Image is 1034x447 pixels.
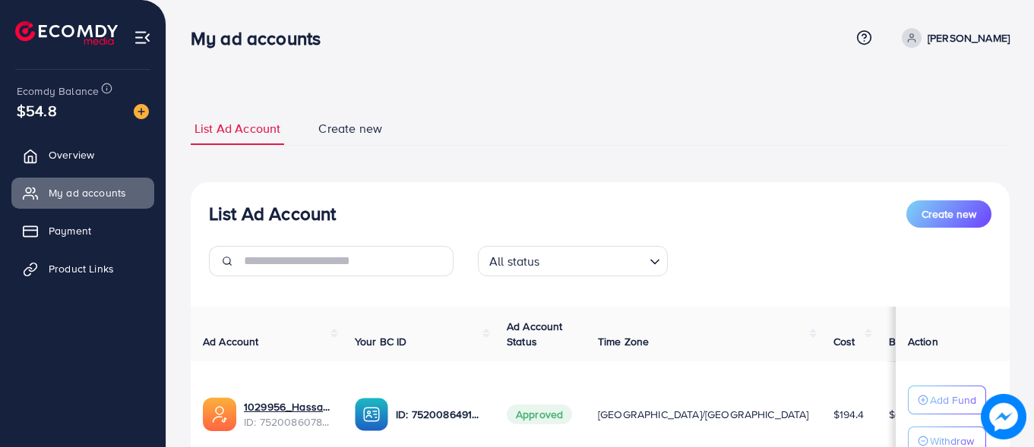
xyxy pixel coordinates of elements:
span: Product Links [49,261,114,276]
span: ID: 7520086078024515591 [244,414,330,430]
span: Your BC ID [355,334,407,349]
img: menu [134,29,151,46]
img: ic-ads-acc.e4c84228.svg [203,398,236,431]
span: My ad accounts [49,185,126,200]
input: Search for option [545,247,643,272]
div: Search for option [478,246,668,276]
a: Overview [11,140,154,170]
span: Cost [833,334,855,349]
span: [GEOGRAPHIC_DATA]/[GEOGRAPHIC_DATA] [598,407,809,422]
span: Ad Account [203,334,259,349]
a: My ad accounts [11,178,154,208]
button: Add Fund [908,386,986,414]
img: image [981,394,1026,439]
img: ic-ba-acc.ded83a64.svg [355,398,388,431]
a: 1029956_Hassam_1750906624197 [244,399,330,414]
span: All status [486,250,543,272]
a: [PERSON_NAME] [896,28,1010,48]
span: Ecomdy Balance [17,83,99,99]
img: logo [15,21,118,45]
p: [PERSON_NAME] [928,29,1010,47]
span: Action [908,334,938,349]
p: Add Fund [930,391,976,409]
a: Payment [11,216,154,246]
div: <span class='underline'>1029956_Hassam_1750906624197</span></br>7520086078024515591 [244,399,330,430]
a: Product Links [11,253,154,284]
span: Approved [507,405,572,424]
span: Overview [49,147,94,162]
button: Create new [906,200,991,228]
h3: My ad accounts [191,27,333,49]
h3: List Ad Account [209,203,336,225]
img: image [134,104,149,119]
span: List Ad Account [194,120,280,137]
span: Ad Account Status [507,319,563,349]
p: ID: 7520086491469692945 [396,405,482,423]
span: Payment [49,223,91,238]
span: Create new [922,206,976,222]
span: Create new [318,120,382,137]
span: $54.8 [17,99,57,121]
span: Time Zone [598,334,649,349]
span: $194.4 [833,407,865,422]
